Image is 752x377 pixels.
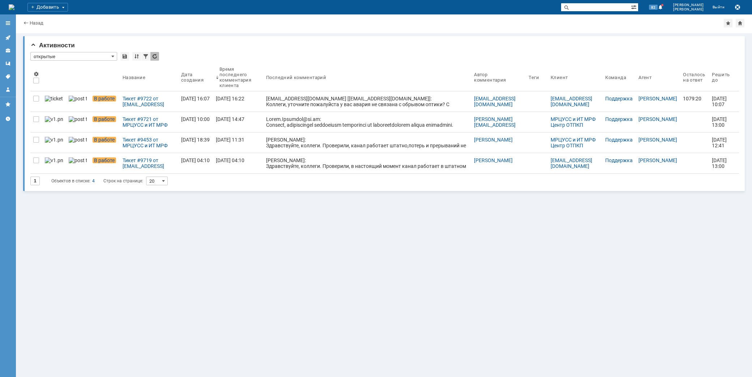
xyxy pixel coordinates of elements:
div: Сохранить вид [120,52,129,61]
span: В работе [93,116,116,122]
a: [EMAIL_ADDRESS][DOMAIN_NAME] [551,157,592,169]
div: [DATE] 14:47 [216,116,244,122]
a: [EMAIL_ADDRESS][DOMAIN_NAME] [[EMAIL_ADDRESS][DOMAIN_NAME]] [474,96,517,119]
div: Тикет #9719 от [EMAIL_ADDRESS][DOMAIN_NAME] (статус: В работе) [123,157,175,169]
span: 82 [649,5,658,10]
div: Решить до [712,72,730,83]
span: [DATE] 10:07 [712,96,728,107]
a: Поддержка [605,116,633,122]
span: Объектов в списке: [51,178,90,183]
div: Агент [638,75,651,80]
span: Активности [30,42,75,49]
a: В работе [90,91,120,112]
a: [DATE] 14:47 [213,112,263,132]
img: v1.png [45,137,63,143]
a: [DATE] 04:10 [213,153,263,173]
div: [DATE] 04:10 [181,157,210,163]
div: [DATE] 11:31 [216,137,244,143]
div: Добавить [27,3,68,12]
a: [PERSON_NAME] [474,137,513,143]
a: ticket_notification.png [42,91,66,112]
div: [DATE] 18:39 [181,137,210,143]
a: В работе [90,112,120,132]
a: [PERSON_NAME] [474,157,513,163]
th: Команда [602,64,636,91]
a: МРЦУСС и ИТ МРФ Центр ОТПКП [551,137,597,148]
a: post ticket.png [66,153,90,173]
img: post ticket.png [69,116,87,122]
img: v1.png [45,116,63,122]
a: Тикет #9719 от [EMAIL_ADDRESS][DOMAIN_NAME] (статус: В работе) [120,153,178,173]
div: [DATE] 16:22 [216,96,244,101]
th: Название [120,64,178,91]
a: Мой профиль [2,84,14,95]
span: [DATE] 13:00 [712,157,728,169]
a: [EMAIL_ADDRESS][DOMAIN_NAME] [[EMAIL_ADDRESS][DOMAIN_NAME]]: Коллеги, уточните пожалуйста у вас а... [263,91,471,112]
span: В работе [93,157,116,163]
a: [DATE] 12:41 [709,133,733,153]
div: Сделать домашней страницей [736,19,744,27]
div: [DATE] 10:00 [181,116,210,122]
a: post ticket.png [66,91,90,112]
a: Перейти на домашнюю страницу [9,4,14,10]
a: [DATE] 18:39 [178,133,213,153]
span: [DATE] 12:41 [712,137,728,148]
img: post ticket.png [69,157,87,163]
div: Клиент [551,75,568,80]
img: post ticket.png [69,96,87,101]
img: ticket_notification.png [45,96,63,101]
span: [PERSON_NAME] [673,3,704,7]
div: Команда [605,75,626,80]
div: Осталось на ответ [683,72,706,83]
i: Строк на странице: [51,177,143,185]
a: v1.png [42,133,66,153]
div: [DATE] 16:07 [181,96,210,101]
div: Последний комментарий [266,75,326,80]
a: Шаблоны комментариев [2,58,14,69]
img: post ticket.png [69,137,87,143]
a: [DATE] 11:31 [213,133,263,153]
a: [DATE] 10:00 [178,112,213,132]
a: [DATE] 13:00 [709,112,733,132]
div: Обновлять список [150,52,159,61]
a: [PERSON_NAME] [638,157,677,163]
a: Тикет #9453 от МРЦУСС и ИТ МРФ Центр ОТПКП (статус: В работе) [120,133,178,153]
a: МРЦУСС и ИТ МРФ Центр ОТПКП [551,116,597,128]
a: Тикет #9721 от МРЦУСС и ИТ МРФ Центр ОТПКП (статус: В работе) [120,112,178,132]
div: 4 [92,177,95,185]
div: [PERSON_NAME]: Здравствуйте, коллеги. Проверили, канал работает штатно,потерь и прерываний не фик... [266,137,468,160]
a: post ticket.png [66,133,90,153]
div: Теги [529,75,539,80]
a: post ticket.png [66,112,90,132]
div: 1079:20 [683,96,706,101]
span: В работе [93,96,116,101]
span: [DATE] 13:00 [712,116,728,128]
a: v1.png [42,153,66,173]
a: В работе [90,153,120,173]
a: [PERSON_NAME][EMAIL_ADDRESS][DOMAIN_NAME] [474,116,516,134]
div: [PERSON_NAME]: Здравствуйте, коллеги. Проверили, в настоящий момент канал работает в штатном режи... [266,157,468,181]
a: [EMAIL_ADDRESS][DOMAIN_NAME] [[EMAIL_ADDRESS][DOMAIN_NAME]] [551,96,594,119]
th: Автор комментария [471,64,526,91]
div: [EMAIL_ADDRESS][DOMAIN_NAME] [[EMAIL_ADDRESS][DOMAIN_NAME]]: Коллеги, уточните пожалуйста у вас а... [266,96,468,148]
a: Теги [2,71,14,82]
div: Lorem.Ipsumdol@si.am: Consect, adipiscingel seddoeiusm temporinci ut laboreetdolorem aliqua enima... [266,116,468,214]
a: В работе [90,133,120,153]
a: [PERSON_NAME] [638,116,677,122]
th: Клиент [548,64,602,91]
a: Поддержка [605,157,633,163]
a: Поддержка [605,137,633,143]
span: [PERSON_NAME] [673,7,704,12]
span: Расширенный поиск [631,3,638,10]
a: [DATE] 16:07 [178,91,213,112]
a: [PERSON_NAME] [638,96,677,101]
img: v1.png [45,157,63,163]
div: Тикет #9453 от МРЦУСС и ИТ МРФ Центр ОТПКП (статус: В работе) [123,137,175,148]
div: Дата создания [181,72,204,83]
div: Добавить в избранное [724,19,732,27]
a: [PERSON_NAME]: Здравствуйте, коллеги. Проверили, канал работает штатно,потерь и прерываний не фик... [263,133,471,153]
th: Время последнего комментария клиента [213,64,263,91]
div: Фильтрация... [141,52,150,61]
a: v1.png [42,112,66,132]
a: Активности [2,32,14,43]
